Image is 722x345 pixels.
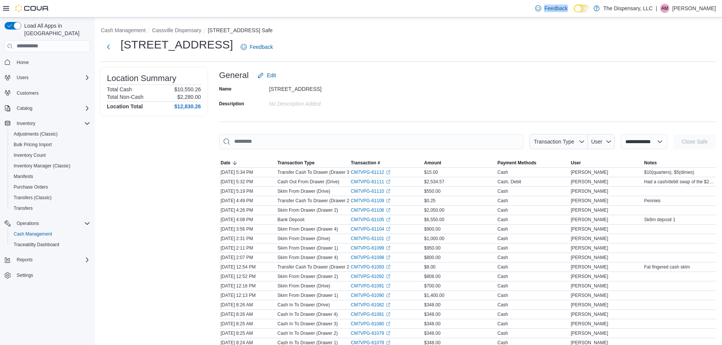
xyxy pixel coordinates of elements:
[386,274,390,279] svg: External link
[498,283,508,289] div: Cash
[219,262,276,272] div: [DATE] 12:54 PM
[11,161,74,170] a: Inventory Manager (Classic)
[14,73,31,82] button: Users
[571,188,608,194] span: [PERSON_NAME]
[351,179,390,185] a: CM7VPG-61111External link
[14,219,42,228] button: Operations
[11,240,90,249] span: Traceabilty Dashboard
[17,105,32,111] span: Catalog
[14,131,58,137] span: Adjustments (Classic)
[571,283,608,289] span: [PERSON_NAME]
[603,4,653,13] p: The Dispensary, LLC
[101,27,716,36] nav: An example of EuiBreadcrumbs
[386,217,390,222] svg: External link
[498,292,508,298] div: Cash
[219,272,276,281] div: [DATE] 12:52 PM
[219,244,276,253] div: [DATE] 2:11 PM
[424,179,444,185] span: $2,534.57
[386,312,390,317] svg: External link
[386,227,390,231] svg: External link
[644,160,657,166] span: Notes
[107,74,176,83] h3: Location Summary
[8,161,93,171] button: Inventory Manager (Classic)
[644,198,661,204] span: Pennies
[498,179,522,185] div: Cash, Debit
[14,173,33,180] span: Manifests
[14,142,52,148] span: Bulk Pricing Import
[277,283,330,289] p: Skim From Drawer (Drive)
[277,245,338,251] p: Skim From Drawer (Drawer 1)
[424,188,440,194] span: $550.00
[424,273,440,279] span: $808.00
[424,160,441,166] span: Amount
[643,158,716,167] button: Notes
[496,158,570,167] button: Payment Methods
[386,208,390,212] svg: External link
[8,171,93,182] button: Manifests
[571,321,608,327] span: [PERSON_NAME]
[424,198,435,204] span: $0.25
[386,322,390,326] svg: External link
[219,234,276,243] div: [DATE] 2:31 PM
[571,254,608,261] span: [PERSON_NAME]
[571,236,608,242] span: [PERSON_NAME]
[219,225,276,234] div: [DATE] 3:56 PM
[386,255,390,260] svg: External link
[386,293,390,298] svg: External link
[17,75,28,81] span: Users
[424,217,444,223] span: $6,550.00
[14,58,32,67] a: Home
[656,4,657,13] p: |
[672,4,716,13] p: [PERSON_NAME]
[571,226,608,232] span: [PERSON_NAME]
[351,169,390,175] a: CM7VPG-61112External link
[11,204,90,213] span: Transfers
[644,217,676,223] span: Sk8m deposit 1
[351,226,390,232] a: CM7VPG-61104External link
[17,272,33,278] span: Settings
[107,94,144,100] h6: Total Non-Cash
[498,169,508,175] div: Cash
[660,4,669,13] div: Alisha Madison
[8,129,93,139] button: Adjustments (Classic)
[351,311,390,317] a: CM7VPG-61081External link
[386,189,390,194] svg: External link
[498,330,508,336] div: Cash
[498,198,508,204] div: Cash
[14,270,90,280] span: Settings
[277,264,351,270] p: Transfer Cash To Drawer (Drawer 2)
[11,140,55,149] a: Bulk Pricing Import
[386,265,390,269] svg: External link
[571,302,608,308] span: [PERSON_NAME]
[277,321,338,327] p: Cash In To Drawer (Drawer 3)
[661,4,668,13] span: AM
[386,331,390,336] svg: External link
[14,104,35,113] button: Catalog
[424,292,444,298] span: $1,400.00
[571,207,608,213] span: [PERSON_NAME]
[424,311,440,317] span: $348.00
[544,5,567,12] span: Feedback
[269,98,371,107] div: No Description added
[11,204,36,213] a: Transfers
[219,300,276,309] div: [DATE] 8:26 AM
[277,198,351,204] p: Transfer Cash To Drawer (Drawer 2)
[14,58,90,67] span: Home
[277,179,339,185] p: Cash Out From Drawer (Drive)
[11,161,90,170] span: Inventory Manager (Classic)
[277,217,304,223] p: Bank Deposit
[208,27,273,33] button: [STREET_ADDRESS] Safe
[498,245,508,251] div: Cash
[174,86,201,92] p: $10,550.26
[571,292,608,298] span: [PERSON_NAME]
[219,187,276,196] div: [DATE] 5:19 PM
[424,283,440,289] span: $700.00
[219,281,276,290] div: [DATE] 12:16 PM
[219,310,276,319] div: [DATE] 8:26 AM
[569,158,643,167] button: User
[2,57,93,68] button: Home
[386,284,390,288] svg: External link
[277,236,330,242] p: Skim From Drawer (Drive)
[11,193,55,202] a: Transfers (Classic)
[534,139,574,145] span: Transaction Type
